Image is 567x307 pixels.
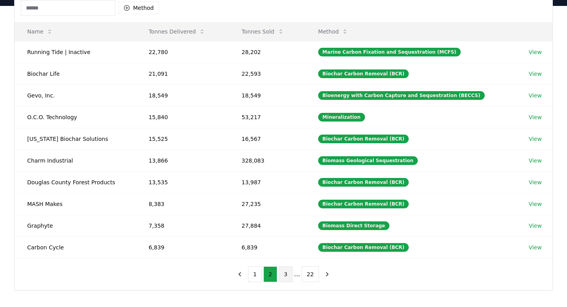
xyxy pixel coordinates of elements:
[294,270,300,279] li: ...
[229,215,306,236] td: 27,884
[15,171,136,193] td: Douglas County Forest Products
[136,215,229,236] td: 7,358
[136,84,229,106] td: 18,549
[318,91,485,100] div: Bioenergy with Carbon Capture and Sequestration (BECCS)
[142,24,211,39] button: Tonnes Delivered
[233,266,246,282] button: previous page
[229,150,306,171] td: 328,083
[229,193,306,215] td: 27,235
[15,84,136,106] td: Gevo, Inc.
[136,63,229,84] td: 21,091
[229,171,306,193] td: 13,987
[529,113,542,121] a: View
[529,48,542,56] a: View
[248,266,262,282] button: 1
[318,48,461,56] div: Marine Carbon Fixation and Sequestration (MCFS)
[263,266,277,282] button: 2
[15,106,136,128] td: O.C.O. Technology
[529,222,542,230] a: View
[318,178,409,187] div: Biochar Carbon Removal (BCR)
[15,193,136,215] td: MASH Makes
[318,243,409,252] div: Biochar Carbon Removal (BCR)
[229,128,306,150] td: 16,567
[136,41,229,63] td: 22,780
[15,63,136,84] td: Biochar Life
[15,215,136,236] td: Graphyte
[318,113,365,122] div: Mineralization
[529,157,542,165] a: View
[229,63,306,84] td: 22,593
[229,106,306,128] td: 53,217
[279,266,293,282] button: 3
[529,243,542,251] a: View
[529,135,542,143] a: View
[136,150,229,171] td: 13,866
[318,156,418,165] div: Biomass Geological Sequestration
[15,41,136,63] td: Running Tide | Inactive
[529,92,542,99] a: View
[229,41,306,63] td: 28,202
[21,24,59,39] button: Name
[529,200,542,208] a: View
[318,221,389,230] div: Biomass Direct Storage
[229,84,306,106] td: 18,549
[529,178,542,186] a: View
[136,171,229,193] td: 13,535
[15,150,136,171] td: Charm Industrial
[136,236,229,258] td: 6,839
[302,266,319,282] button: 22
[321,266,334,282] button: next page
[136,193,229,215] td: 8,383
[15,236,136,258] td: Carbon Cycle
[529,70,542,78] a: View
[235,24,290,39] button: Tonnes Sold
[136,106,229,128] td: 15,840
[318,200,409,208] div: Biochar Carbon Removal (BCR)
[119,2,159,14] button: Method
[15,128,136,150] td: [US_STATE] Biochar Solutions
[318,69,409,78] div: Biochar Carbon Removal (BCR)
[312,24,355,39] button: Method
[229,236,306,258] td: 6,839
[136,128,229,150] td: 15,525
[318,135,409,143] div: Biochar Carbon Removal (BCR)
